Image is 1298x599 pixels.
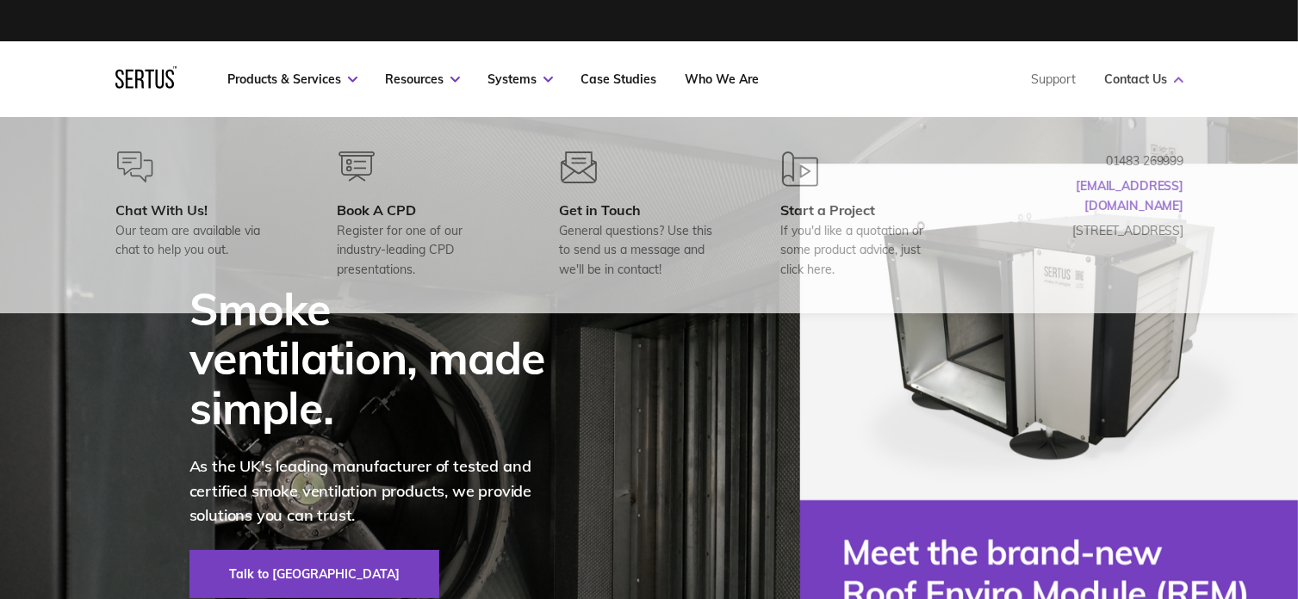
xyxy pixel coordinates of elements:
[1032,71,1077,87] a: Support
[228,71,357,87] a: Products & Services
[780,201,947,219] div: Start a Project
[1076,178,1183,213] a: [EMAIL_ADDRESS][DOMAIN_NAME]
[189,454,568,528] p: As the UK's leading manufacturer of tested and certified smoke ventilation products, we provide s...
[115,221,282,260] div: Our team are available via chat to help you out.
[386,71,460,87] a: Resources
[337,151,503,279] a: Book A CPDRegister for one of our industry-leading CPD presentations.
[115,151,282,279] a: Chat With Us!Our team are available via chat to help you out.
[559,201,725,219] div: Get in Touch
[686,71,760,87] a: Who We Are
[559,221,725,279] div: General questions? Use this to send us a message and we'll be in contact!
[488,71,553,87] a: Systems
[115,201,282,219] div: Chat With Us!
[780,221,947,279] div: If you'd like a quotation or some product advice, just click here.
[581,71,657,87] a: Case Studies
[1105,71,1183,87] a: Contact Us
[189,284,568,432] div: Smoke ventilation, made simple.
[1011,221,1183,240] p: [STREET_ADDRESS]
[337,201,503,219] div: Book A CPD
[780,151,947,279] a: Start a ProjectIf you'd like a quotation or some product advice, just click here.
[337,221,503,279] div: Register for one of our industry-leading CPD presentations.
[1011,151,1183,170] p: 01483 269999
[189,550,439,598] a: Talk to [GEOGRAPHIC_DATA]
[989,400,1298,599] iframe: Chat Widget
[559,151,725,279] a: Get in TouchGeneral questions? Use this to send us a message and we'll be in contact!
